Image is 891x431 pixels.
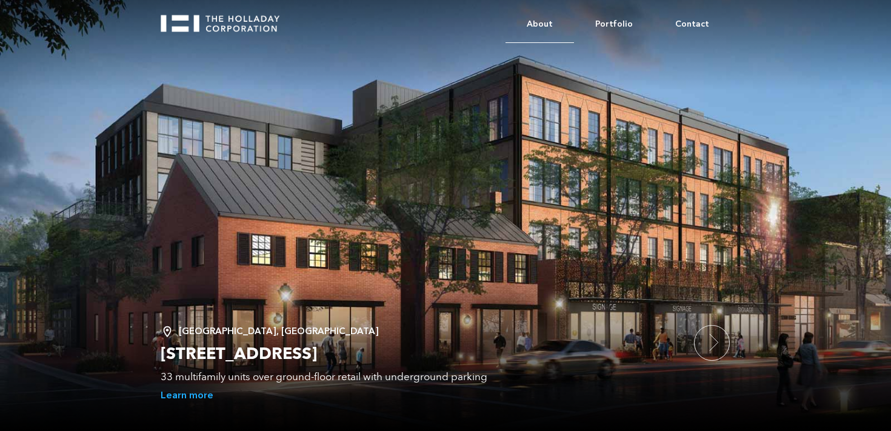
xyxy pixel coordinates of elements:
img: Location Pin [161,325,179,338]
h2: [STREET_ADDRESS] [161,343,682,365]
a: About [506,6,574,43]
a: Learn more [161,389,213,402]
div: [GEOGRAPHIC_DATA], [GEOGRAPHIC_DATA] [161,325,682,337]
a: Portfolio [574,6,654,42]
div: 33 multifamily units over ground-floor retail with underground parking [161,371,682,383]
a: home [161,6,290,32]
a: Contact [654,6,730,42]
